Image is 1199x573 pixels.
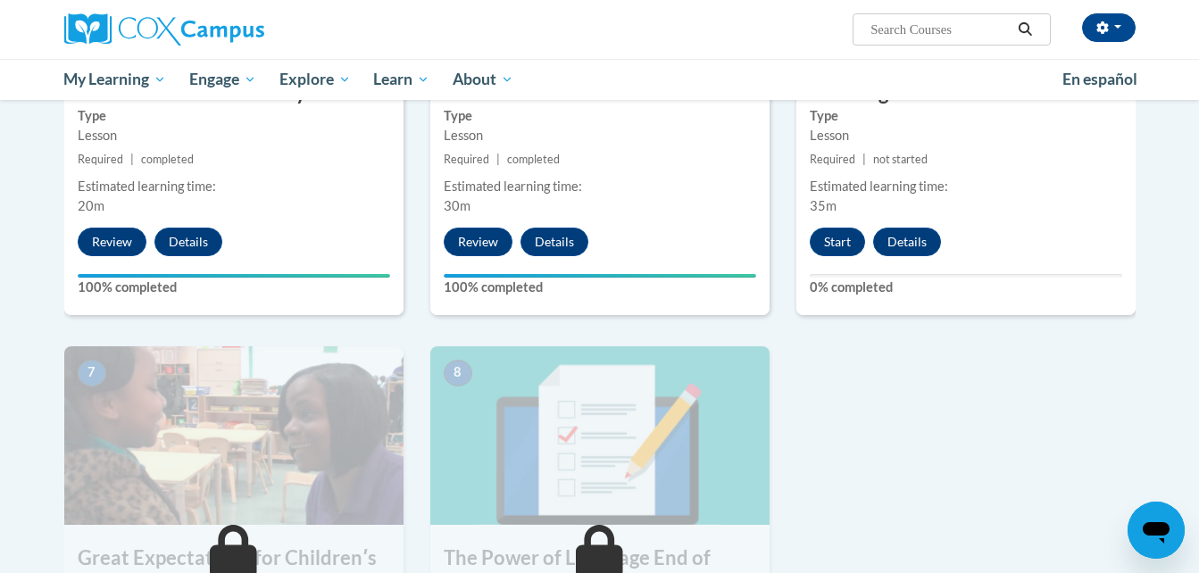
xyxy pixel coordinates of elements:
[1051,61,1149,98] a: En español
[64,13,264,46] img: Cox Campus
[78,126,390,145] div: Lesson
[444,228,512,256] button: Review
[78,274,390,278] div: Your progress
[1062,70,1137,88] span: En español
[37,59,1162,100] div: Main menu
[78,228,146,256] button: Review
[810,198,837,213] span: 35m
[1082,13,1136,42] button: Account Settings
[810,278,1122,297] label: 0% completed
[430,346,770,525] img: Course Image
[78,278,390,297] label: 100% completed
[810,228,865,256] button: Start
[444,153,489,166] span: Required
[78,106,390,126] label: Type
[444,177,756,196] div: Estimated learning time:
[520,228,588,256] button: Details
[810,126,1122,145] div: Lesson
[53,59,179,100] a: My Learning
[869,19,1012,40] input: Search Courses
[444,274,756,278] div: Your progress
[154,228,222,256] button: Details
[78,198,104,213] span: 20m
[178,59,268,100] a: Engage
[862,153,866,166] span: |
[441,59,525,100] a: About
[810,106,1122,126] label: Type
[279,69,351,90] span: Explore
[1012,19,1038,40] button: Search
[453,69,513,90] span: About
[873,228,941,256] button: Details
[444,360,472,386] span: 8
[78,360,106,386] span: 7
[444,106,756,126] label: Type
[810,177,1122,196] div: Estimated learning time:
[189,69,256,90] span: Engage
[63,69,166,90] span: My Learning
[268,59,362,100] a: Explore
[444,126,756,145] div: Lesson
[507,153,560,166] span: completed
[873,153,928,166] span: not started
[141,153,194,166] span: completed
[78,177,390,196] div: Estimated learning time:
[496,153,500,166] span: |
[444,198,470,213] span: 30m
[362,59,441,100] a: Learn
[810,153,855,166] span: Required
[78,153,123,166] span: Required
[64,346,404,525] img: Course Image
[64,13,404,46] a: Cox Campus
[1128,502,1185,559] iframe: Button to launch messaging window
[444,278,756,297] label: 100% completed
[130,153,134,166] span: |
[373,69,429,90] span: Learn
